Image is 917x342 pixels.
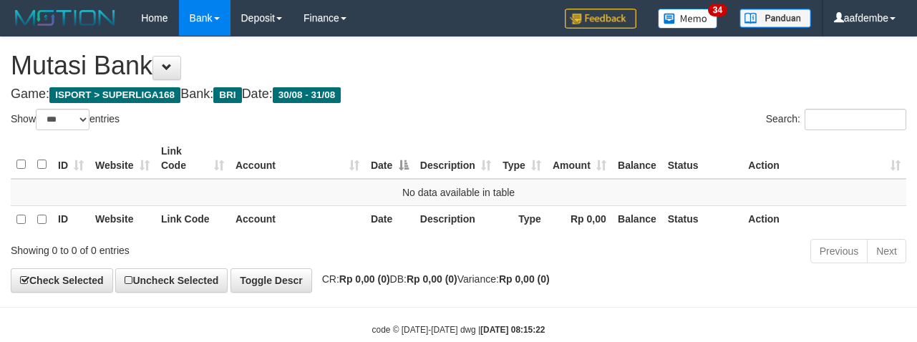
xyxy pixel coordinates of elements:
label: Show entries [11,109,120,130]
th: Rp 0,00 [547,205,612,233]
input: Search: [805,109,906,130]
h1: Mutasi Bank [11,52,906,80]
small: code © [DATE]-[DATE] dwg | [372,325,545,335]
th: Status [662,205,743,233]
strong: Rp 0,00 (0) [407,273,457,285]
a: Next [867,239,906,263]
strong: Rp 0,00 (0) [339,273,390,285]
th: Balance [612,138,662,179]
a: Check Selected [11,268,113,293]
th: Account [230,205,365,233]
img: Feedback.jpg [565,9,636,29]
th: Date: activate to sort column descending [365,138,414,179]
a: Toggle Descr [231,268,312,293]
th: Account: activate to sort column ascending [230,138,365,179]
th: Status [662,138,743,179]
img: panduan.png [739,9,811,28]
select: Showentries [36,109,89,130]
th: Action [742,205,906,233]
th: Action: activate to sort column ascending [742,138,906,179]
th: Type: activate to sort column ascending [497,138,547,179]
span: 30/08 - 31/08 [273,87,341,103]
div: Showing 0 to 0 of 0 entries [11,238,372,258]
a: Previous [810,239,868,263]
strong: [DATE] 08:15:22 [480,325,545,335]
th: Type [497,205,547,233]
th: Amount: activate to sort column ascending [547,138,612,179]
th: Website: activate to sort column ascending [89,138,155,179]
img: Button%20Memo.svg [658,9,718,29]
span: BRI [213,87,241,103]
td: No data available in table [11,179,906,206]
h4: Game: Bank: Date: [11,87,906,102]
a: Uncheck Selected [115,268,228,293]
span: ISPORT > SUPERLIGA168 [49,87,180,103]
th: Date [365,205,414,233]
th: Website [89,205,155,233]
th: Balance [612,205,662,233]
img: MOTION_logo.png [11,7,120,29]
strong: Rp 0,00 (0) [499,273,550,285]
th: ID [52,205,89,233]
th: Link Code [155,205,230,233]
th: Description: activate to sort column ascending [414,138,497,179]
span: CR: DB: Variance: [315,273,550,285]
label: Search: [766,109,906,130]
span: 34 [708,4,727,16]
th: ID: activate to sort column ascending [52,138,89,179]
th: Link Code: activate to sort column ascending [155,138,230,179]
th: Description [414,205,497,233]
